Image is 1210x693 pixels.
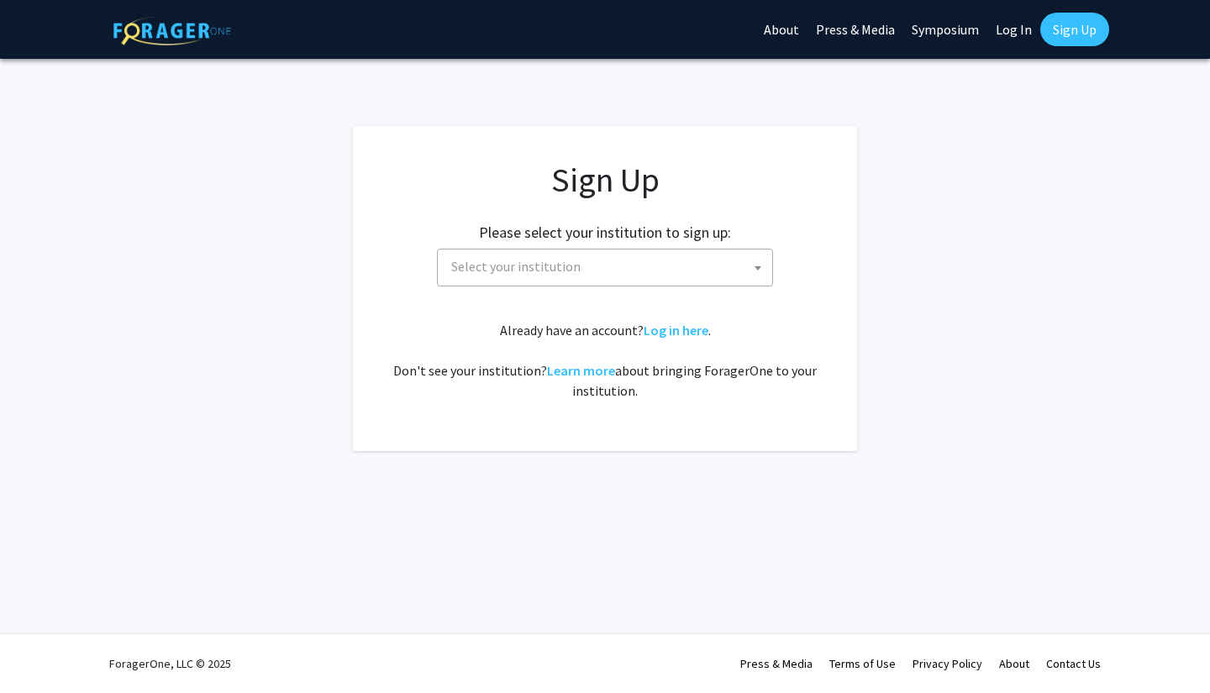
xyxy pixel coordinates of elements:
[1046,656,1101,671] a: Contact Us
[547,362,615,379] a: Learn more about bringing ForagerOne to your institution
[451,258,581,275] span: Select your institution
[387,320,823,401] div: Already have an account? . Don't see your institution? about bringing ForagerOne to your institut...
[1040,13,1109,46] a: Sign Up
[387,160,823,200] h1: Sign Up
[999,656,1029,671] a: About
[829,656,896,671] a: Terms of Use
[445,249,772,284] span: Select your institution
[740,656,813,671] a: Press & Media
[109,634,231,693] div: ForagerOne, LLC © 2025
[913,656,982,671] a: Privacy Policy
[479,223,731,242] h2: Please select your institution to sign up:
[644,322,708,339] a: Log in here
[437,249,773,286] span: Select your institution
[113,16,231,45] img: ForagerOne Logo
